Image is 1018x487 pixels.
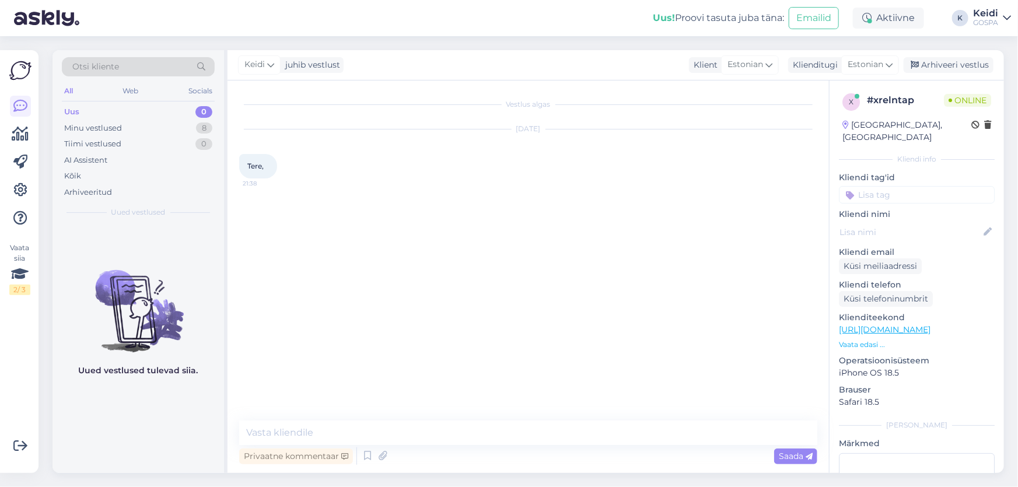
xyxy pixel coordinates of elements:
a: KeidiGOSPA [973,9,1011,27]
span: Tere, [247,162,264,170]
div: All [62,83,75,99]
div: Tiimi vestlused [64,138,121,150]
div: Privaatne kommentaar [239,449,353,464]
div: Aktiivne [853,8,924,29]
div: 0 [195,106,212,118]
div: 0 [195,138,212,150]
div: Vestlus algas [239,99,817,110]
span: Uued vestlused [111,207,166,218]
div: Kliendi info [839,154,995,164]
div: Küsi meiliaadressi [839,258,922,274]
b: Uus! [653,12,675,23]
a: [URL][DOMAIN_NAME] [839,324,930,335]
div: K [952,10,968,26]
span: Estonian [727,58,763,71]
div: Klient [689,59,718,71]
input: Lisa tag [839,186,995,204]
span: Keidi [244,58,265,71]
img: Askly Logo [9,59,32,82]
p: Vaata edasi ... [839,339,995,350]
div: 8 [196,122,212,134]
p: Kliendi nimi [839,208,995,220]
p: Safari 18.5 [839,396,995,408]
p: Kliendi tag'id [839,171,995,184]
div: Arhiveeri vestlus [904,57,993,73]
div: Minu vestlused [64,122,122,134]
div: GOSPA [973,18,998,27]
div: [GEOGRAPHIC_DATA], [GEOGRAPHIC_DATA] [842,119,971,143]
span: x [849,97,853,106]
div: # xrelntap [867,93,944,107]
div: Proovi tasuta juba täna: [653,11,784,25]
p: Klienditeekond [839,311,995,324]
div: Socials [186,83,215,99]
div: 2 / 3 [9,285,30,295]
span: Online [944,94,991,107]
img: No chats [53,249,224,354]
div: Klienditugi [788,59,838,71]
div: AI Assistent [64,155,107,166]
p: Kliendi telefon [839,279,995,291]
div: Kõik [64,170,81,182]
p: iPhone OS 18.5 [839,367,995,379]
input: Lisa nimi [839,226,981,239]
p: Brauser [839,384,995,396]
div: Keidi [973,9,998,18]
p: Uued vestlused tulevad siia. [79,365,198,377]
span: Estonian [848,58,883,71]
div: [DATE] [239,124,817,134]
div: Uus [64,106,79,118]
div: Arhiveeritud [64,187,112,198]
div: Web [121,83,141,99]
div: juhib vestlust [281,59,340,71]
div: Küsi telefoninumbrit [839,291,933,307]
span: 21:38 [243,179,286,188]
span: Otsi kliente [72,61,119,73]
p: Kliendi email [839,246,995,258]
button: Emailid [789,7,839,29]
span: Saada [779,451,813,461]
div: [PERSON_NAME] [839,420,995,430]
p: Märkmed [839,437,995,450]
div: Vaata siia [9,243,30,295]
p: Operatsioonisüsteem [839,355,995,367]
